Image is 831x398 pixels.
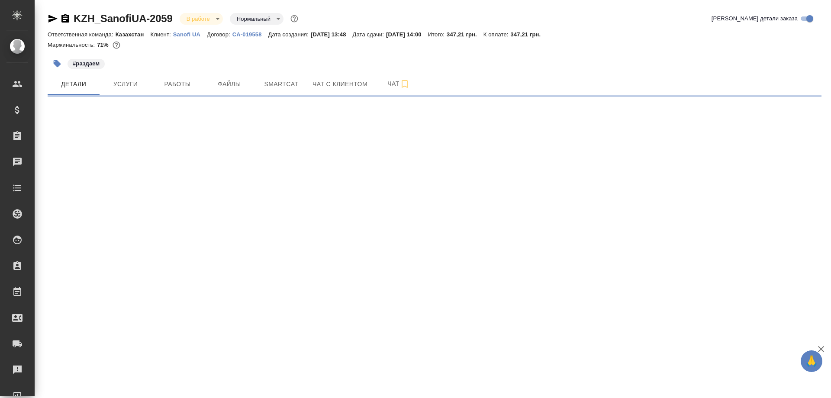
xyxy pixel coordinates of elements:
[232,31,268,38] p: CA-019558
[60,13,71,24] button: Скопировать ссылку
[53,79,94,90] span: Детали
[801,350,822,372] button: 🙏
[73,59,100,68] p: #раздаем
[105,79,146,90] span: Услуги
[386,31,428,38] p: [DATE] 14:00
[353,31,386,38] p: Дата сдачи:
[511,31,548,38] p: 347,21 грн.
[399,79,410,89] svg: Подписаться
[48,54,67,73] button: Добавить тэг
[150,31,173,38] p: Клиент:
[173,31,207,38] p: Sanofi UA
[184,15,213,23] button: В работе
[173,30,207,38] a: Sanofi UA
[268,31,311,38] p: Дата создания:
[483,31,511,38] p: К оплате:
[447,31,483,38] p: 347,21 грн.
[312,79,367,90] span: Чат с клиентом
[311,31,353,38] p: [DATE] 13:48
[207,31,232,38] p: Договор:
[111,39,122,51] button: 170.00 RUB;
[48,13,58,24] button: Скопировать ссылку для ЯМессенджера
[289,13,300,24] button: Доп статусы указывают на важность/срочность заказа
[230,13,283,25] div: В работе
[116,31,151,38] p: Казахстан
[74,13,173,24] a: KZH_SanofiUA-2059
[804,352,819,370] span: 🙏
[48,42,97,48] p: Маржинальность:
[261,79,302,90] span: Smartcat
[209,79,250,90] span: Файлы
[232,30,268,38] a: CA-019558
[378,78,419,89] span: Чат
[428,31,447,38] p: Итого:
[234,15,273,23] button: Нормальный
[157,79,198,90] span: Работы
[180,13,223,25] div: В работе
[48,31,116,38] p: Ответственная команда:
[97,42,110,48] p: 71%
[712,14,798,23] span: [PERSON_NAME] детали заказа
[67,59,106,67] span: раздаем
